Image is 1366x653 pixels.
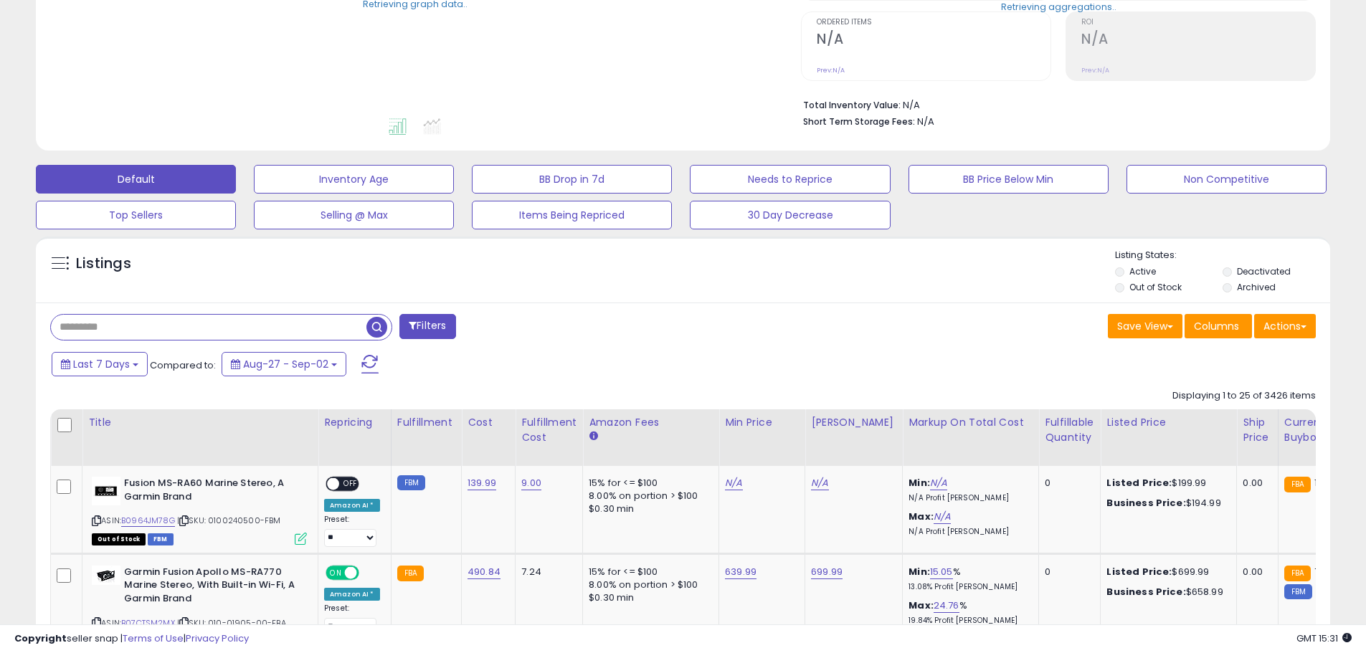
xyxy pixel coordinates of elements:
[521,476,541,490] a: 9.00
[124,477,298,507] b: Fusion MS-RA60 Marine Stereo, A Garmin Brand
[92,477,120,505] img: 31iC7iMaqhL._SL40_.jpg
[397,566,424,581] small: FBA
[521,415,577,445] div: Fulfillment Cost
[73,357,130,371] span: Last 7 Days
[1237,265,1291,277] label: Deactivated
[243,357,328,371] span: Aug-27 - Sep-02
[930,476,947,490] a: N/A
[909,599,934,612] b: Max:
[909,510,934,523] b: Max:
[1194,319,1239,333] span: Columns
[1129,281,1182,293] label: Out of Stock
[123,631,184,645] a: Terms of Use
[811,565,843,579] a: 699.99
[324,604,380,636] div: Preset:
[14,631,67,645] strong: Copyright
[1106,476,1172,490] b: Listed Price:
[589,415,713,430] div: Amazon Fees
[930,565,953,579] a: 15.05
[1296,631,1352,645] span: 2025-09-10 15:31 GMT
[725,565,756,579] a: 639.99
[811,415,896,430] div: [PERSON_NAME]
[1314,565,1342,578] span: 728.17
[324,499,380,512] div: Amazon AI *
[1106,586,1225,599] div: $658.99
[472,165,672,194] button: BB Drop in 7d
[468,565,501,579] a: 490.84
[222,352,346,376] button: Aug-27 - Sep-02
[909,599,1028,626] div: %
[324,415,385,430] div: Repricing
[1237,281,1276,293] label: Archived
[186,631,249,645] a: Privacy Policy
[327,566,345,578] span: ON
[1106,566,1225,578] div: $699.99
[934,599,959,613] a: 24.76
[1172,389,1316,403] div: Displaying 1 to 25 of 3426 items
[148,533,174,545] span: FBM
[76,254,131,274] h5: Listings
[52,352,148,376] button: Last 7 Days
[92,533,146,545] span: All listings that are currently out of stock and unavailable for purchase on Amazon
[92,566,120,585] img: 31aMr8h9q9L._SL40_.jpg
[254,165,454,194] button: Inventory Age
[468,415,509,430] div: Cost
[1106,415,1230,430] div: Listed Price
[589,477,708,490] div: 15% for <= $100
[1108,314,1182,338] button: Save View
[468,476,496,490] a: 139.99
[1243,415,1271,445] div: Ship Price
[1284,415,1358,445] div: Current Buybox Price
[725,476,742,490] a: N/A
[934,510,951,524] a: N/A
[1106,585,1185,599] b: Business Price:
[92,477,307,543] div: ASIN:
[1314,476,1343,490] span: 199.99
[909,476,930,490] b: Min:
[357,566,380,578] span: OFF
[1045,566,1089,578] div: 0
[1243,477,1266,490] div: 0.00
[1243,566,1266,578] div: 0.00
[1115,249,1330,262] p: Listing States:
[397,475,425,490] small: FBM
[1254,314,1316,338] button: Actions
[339,478,362,490] span: OFF
[589,502,708,515] div: $0.30 min
[690,201,890,229] button: 30 Day Decrease
[521,566,571,578] div: 7.24
[1106,496,1185,510] b: Business Price:
[472,201,672,229] button: Items Being Repriced
[1185,314,1252,338] button: Columns
[589,591,708,604] div: $0.30 min
[909,527,1028,537] p: N/A Profit [PERSON_NAME]
[397,415,455,430] div: Fulfillment
[36,165,236,194] button: Default
[909,582,1028,592] p: 13.08% Profit [PERSON_NAME]
[909,493,1028,503] p: N/A Profit [PERSON_NAME]
[88,415,312,430] div: Title
[1284,477,1311,492] small: FBA
[1045,477,1089,490] div: 0
[121,515,175,527] a: B0964JM78G
[1129,265,1156,277] label: Active
[589,578,708,591] div: 8.00% on portion > $100
[324,515,380,547] div: Preset:
[1127,165,1327,194] button: Non Competitive
[399,314,455,339] button: Filters
[1284,584,1312,599] small: FBM
[36,201,236,229] button: Top Sellers
[177,515,281,526] span: | SKU: 0100240500-FBM
[1045,415,1094,445] div: Fulfillable Quantity
[690,165,890,194] button: Needs to Reprice
[124,566,298,609] b: Garmin Fusion Apollo MS-RA770 Marine Stereo, With Built-in Wi-Fi, A Garmin Brand
[589,490,708,502] div: 8.00% on portion > $100
[909,565,930,578] b: Min:
[903,409,1039,466] th: The percentage added to the cost of goods (COGS) that forms the calculator for Min & Max prices.
[909,415,1033,430] div: Markup on Total Cost
[1106,477,1225,490] div: $199.99
[589,566,708,578] div: 15% for <= $100
[14,632,249,646] div: seller snap | |
[909,165,1109,194] button: BB Price Below Min
[909,566,1028,592] div: %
